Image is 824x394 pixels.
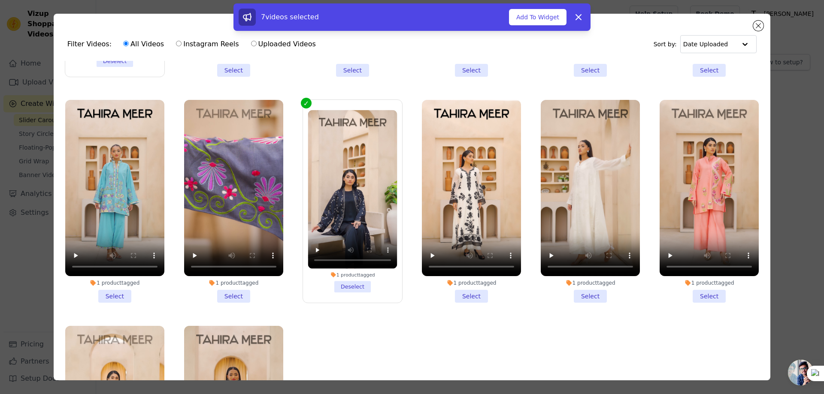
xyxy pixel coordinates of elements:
div: Open chat [788,360,814,385]
div: 1 product tagged [541,280,640,286]
div: 1 product tagged [308,272,397,278]
div: 1 product tagged [422,280,521,286]
div: Filter Videos: [67,34,321,54]
label: Instagram Reels [176,39,239,50]
label: All Videos [123,39,164,50]
span: 7 videos selected [261,13,319,21]
button: Add To Widget [509,9,566,25]
label: Uploaded Videos [251,39,316,50]
div: 1 product tagged [184,280,283,286]
div: Sort by: [654,35,757,53]
div: 1 product tagged [660,280,759,286]
div: 1 product tagged [65,280,164,286]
